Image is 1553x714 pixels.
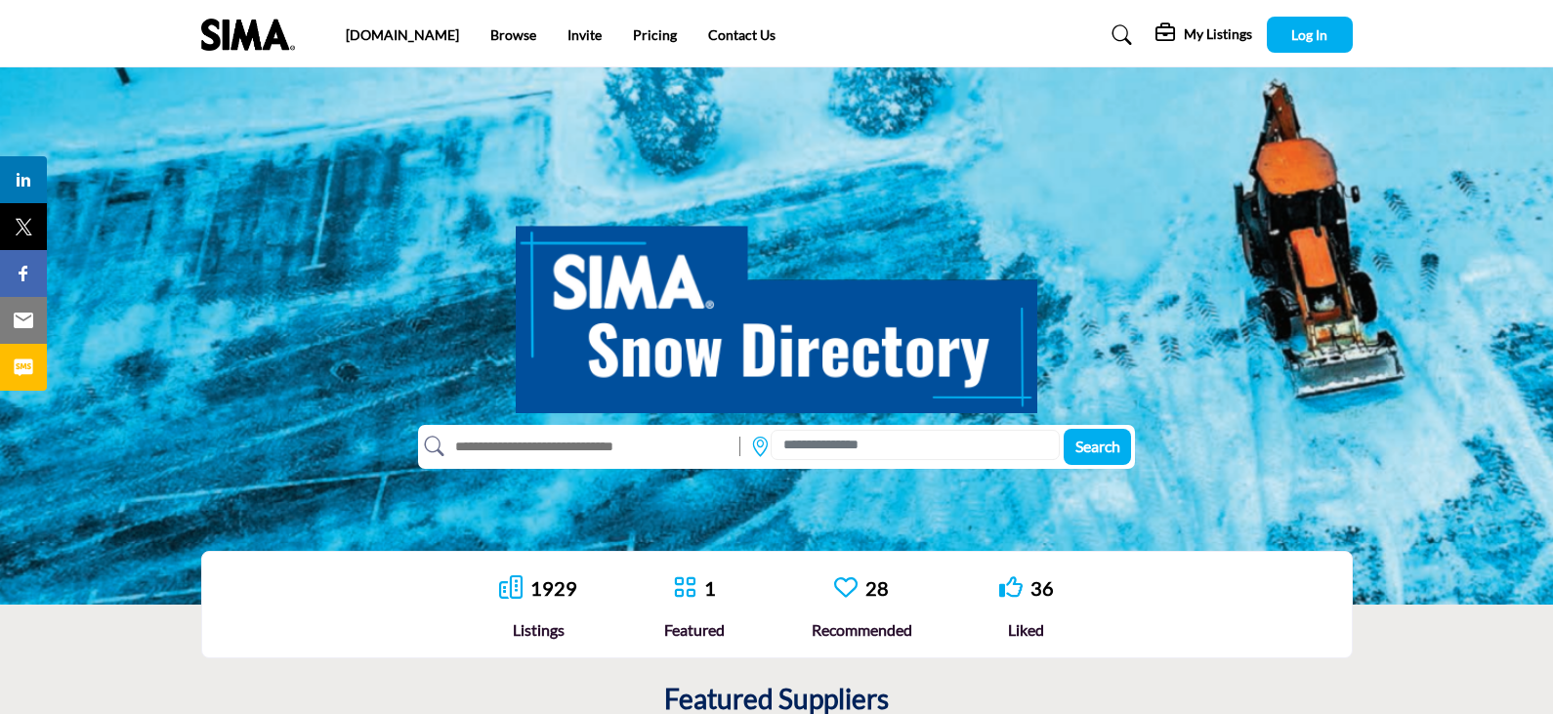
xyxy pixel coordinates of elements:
a: [DOMAIN_NAME] [346,26,459,43]
button: Log In [1267,17,1353,53]
a: 1 [704,576,716,600]
a: Contact Us [708,26,776,43]
div: Featured [664,618,725,642]
a: Browse [490,26,536,43]
span: Log In [1291,26,1327,43]
div: My Listings [1155,23,1252,47]
a: Pricing [633,26,677,43]
a: Go to Recommended [834,575,858,602]
a: Search [1093,20,1145,51]
img: Site Logo [201,19,305,51]
h5: My Listings [1184,25,1252,43]
button: Search [1064,429,1131,465]
div: Recommended [812,618,912,642]
div: Listings [499,618,577,642]
div: Liked [999,618,1054,642]
a: 36 [1030,576,1054,600]
a: 1929 [530,576,577,600]
a: 28 [865,576,889,600]
img: Rectangle%203585.svg [735,432,745,461]
a: Go to Featured [673,575,696,602]
span: Search [1075,437,1120,455]
a: Invite [567,26,602,43]
img: SIMA Snow Directory [516,204,1037,413]
i: Go to Liked [999,575,1023,599]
